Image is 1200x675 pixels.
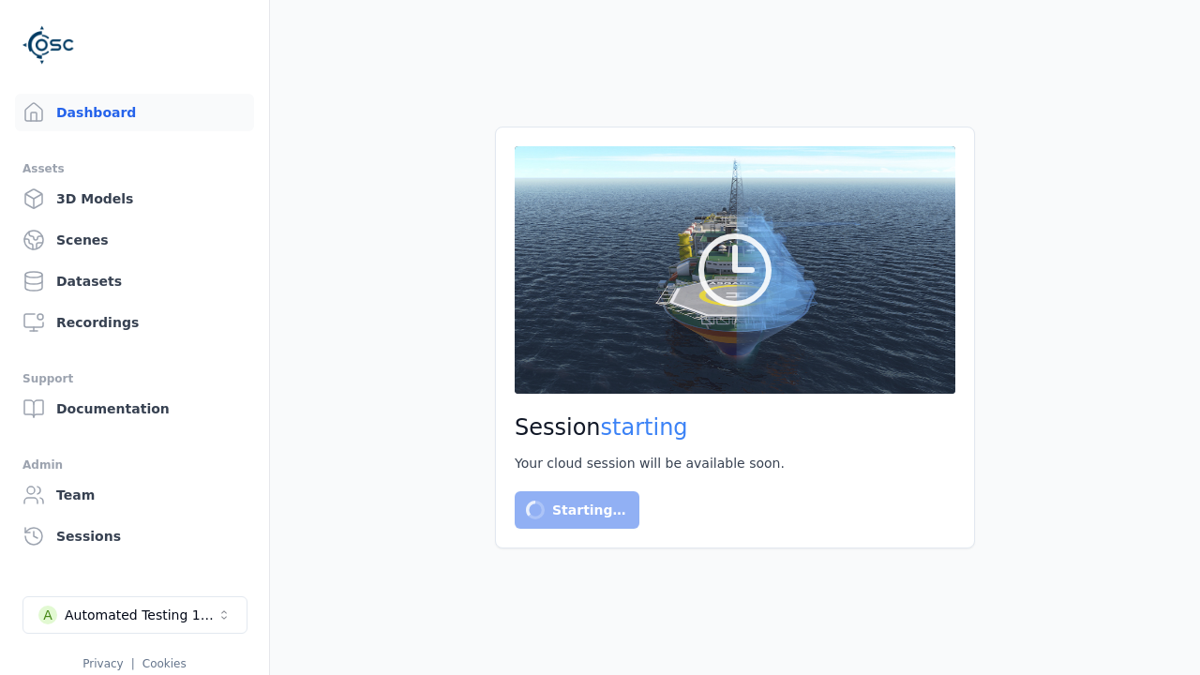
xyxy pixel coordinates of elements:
[65,606,217,624] div: Automated Testing 1 - Playwright
[515,412,955,442] h2: Session
[131,657,135,670] span: |
[515,491,639,529] button: Starting…
[22,19,75,71] img: Logo
[22,596,247,634] button: Select a workspace
[15,517,254,555] a: Sessions
[22,454,247,476] div: Admin
[15,94,254,131] a: Dashboard
[22,157,247,180] div: Assets
[15,221,254,259] a: Scenes
[15,476,254,514] a: Team
[15,390,254,427] a: Documentation
[15,262,254,300] a: Datasets
[15,180,254,217] a: 3D Models
[601,414,688,441] span: starting
[82,657,123,670] a: Privacy
[22,367,247,390] div: Support
[38,606,57,624] div: A
[142,657,187,670] a: Cookies
[15,304,254,341] a: Recordings
[515,454,955,472] div: Your cloud session will be available soon.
